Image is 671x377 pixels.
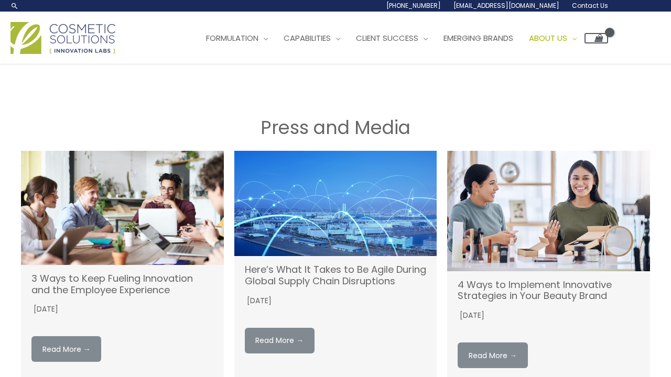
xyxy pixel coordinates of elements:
a: Read More → [458,342,527,368]
img: 3 Ways to Keep Fueling Innovation and the Employee Experience [21,151,224,264]
time: [DATE] [458,309,484,321]
a: View Shopping Cart, empty [585,33,608,43]
a: Search icon link [10,2,19,10]
span: Client Success [356,32,418,43]
h1: Press and Media [21,115,650,140]
a: Capabilities [276,23,348,54]
span: Contact Us [572,1,608,10]
a: (opens in a new tab) [21,151,224,264]
span: [EMAIL_ADDRESS][DOMAIN_NAME] [453,1,559,10]
nav: Site Navigation [190,23,608,54]
a: About Us [521,23,585,54]
span: Emerging Brands [443,32,513,43]
a: Here’s What It Takes to Be Agile During Global Supply Chain Disruptions [245,263,426,287]
a: Read More → (opens in a new tab) [245,328,315,353]
a: (opens in a new tab) [234,151,437,256]
a: Formulation [198,23,276,54]
time: [DATE] [31,303,58,315]
img: Cosmetic Solutions Logo [10,22,115,54]
a: 4 Ways to Implement Innovative Strategies in Your Beauty Brand [458,278,612,303]
span: Capabilities [284,32,331,43]
a: 3 Ways to Keep Fueling Innovation and the Employee Experience (opens in a new tab) [31,272,193,296]
span: About Us [529,32,567,43]
span: Formulation [206,32,258,43]
a: Client Success [348,23,436,54]
a: Read More → (opens in a new tab) [31,336,101,362]
a: Emerging Brands [436,23,521,54]
time: [DATE] [245,295,272,307]
span: [PHONE_NUMBER] [386,1,441,10]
